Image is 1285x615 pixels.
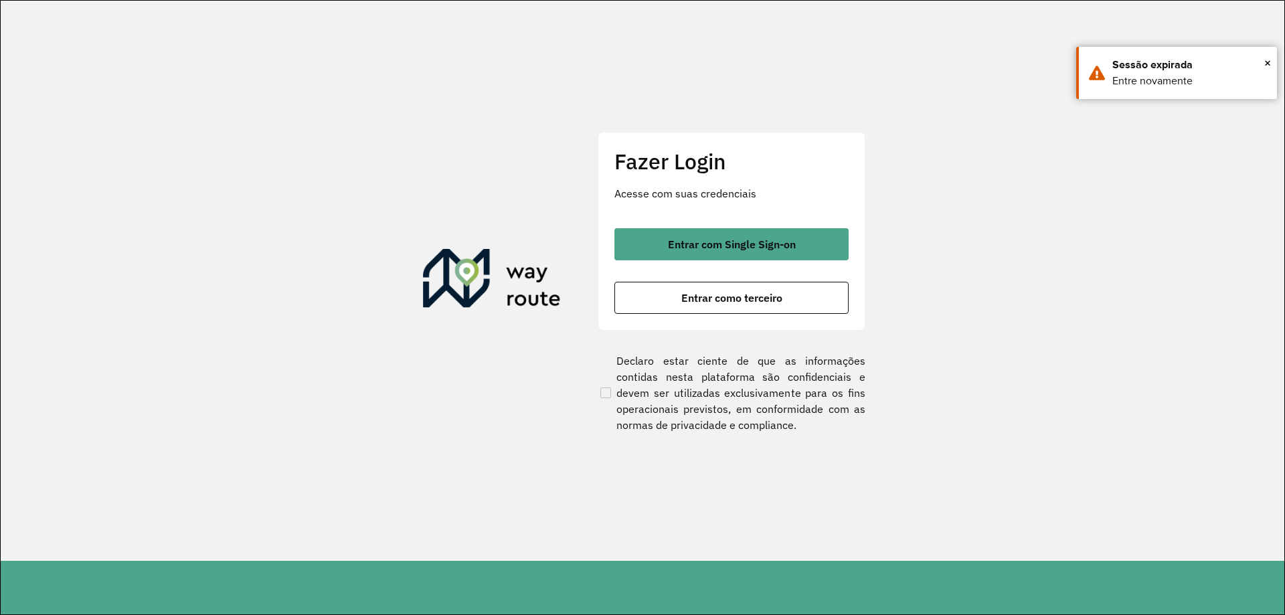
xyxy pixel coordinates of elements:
button: Close [1264,53,1271,73]
button: button [614,228,849,260]
span: Entrar como terceiro [681,292,782,303]
h2: Fazer Login [614,149,849,174]
div: Sessão expirada [1112,57,1267,73]
img: Roteirizador AmbevTech [423,249,561,313]
div: Entre novamente [1112,73,1267,89]
label: Declaro estar ciente de que as informações contidas nesta plataforma são confidenciais e devem se... [598,353,865,433]
span: × [1264,53,1271,73]
span: Entrar com Single Sign-on [668,239,796,250]
p: Acesse com suas credenciais [614,185,849,201]
button: button [614,282,849,314]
